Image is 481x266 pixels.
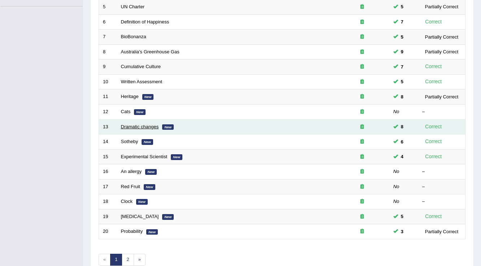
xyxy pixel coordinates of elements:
[398,78,406,85] span: You can still take this question
[422,198,461,205] div: –
[162,214,174,220] em: New
[339,228,385,235] div: Exam occurring question
[121,124,159,129] a: Dramatic changes
[134,254,146,266] a: »
[398,213,406,220] span: You can still take this question
[339,49,385,56] div: Exam occurring question
[99,14,117,30] td: 6
[121,139,138,144] a: Sotheby
[339,79,385,85] div: Exam occurring question
[121,229,143,234] a: Probability
[99,30,117,45] td: 7
[121,109,131,114] a: Cats
[339,138,385,145] div: Exam occurring question
[162,124,174,130] em: New
[121,169,142,174] a: An allergy
[122,254,134,266] a: 2
[339,63,385,70] div: Exam occurring question
[339,198,385,205] div: Exam occurring question
[339,4,385,10] div: Exam occurring question
[393,199,399,204] em: No
[99,134,117,150] td: 14
[422,33,461,41] div: Partially Correct
[99,209,117,224] td: 19
[422,212,445,221] div: Correct
[422,168,461,175] div: –
[398,18,406,26] span: You can still take this question
[121,64,161,69] a: Cumulative Culture
[134,109,146,115] em: New
[339,154,385,160] div: Exam occurring question
[339,108,385,115] div: Exam occurring question
[422,108,461,115] div: –
[142,94,154,100] em: New
[393,184,399,189] em: No
[99,194,117,209] td: 18
[142,139,153,145] em: New
[398,3,406,10] span: You can still take this question
[121,4,145,9] a: UN Charter
[422,123,445,131] div: Correct
[121,19,169,25] a: Definition of Happiness
[339,168,385,175] div: Exam occurring question
[422,183,461,190] div: –
[99,104,117,119] td: 12
[99,254,110,266] span: «
[398,123,406,130] span: You can still take this question
[393,169,399,174] em: No
[99,74,117,89] td: 10
[121,184,140,189] a: Red Fruit
[121,49,179,54] a: Australia's Greenhouse Gas
[422,152,445,161] div: Correct
[99,119,117,134] td: 13
[398,33,406,41] span: You can still take this question
[99,44,117,59] td: 8
[99,149,117,164] td: 15
[339,93,385,100] div: Exam occurring question
[136,199,148,205] em: New
[99,179,117,194] td: 17
[121,199,133,204] a: Clock
[121,79,162,84] a: Written Assessment
[171,154,182,160] em: New
[121,94,139,99] a: Heritage
[146,229,158,235] em: New
[398,63,406,71] span: You can still take this question
[145,169,157,175] em: New
[121,154,168,159] a: Experimental Scientist
[99,59,117,75] td: 9
[393,109,399,114] em: No
[339,19,385,26] div: Exam occurring question
[422,93,461,101] div: Partially Correct
[339,213,385,220] div: Exam occurring question
[121,214,159,219] a: [MEDICAL_DATA]
[422,228,461,235] div: Partially Correct
[121,34,146,39] a: BioBonanza
[99,164,117,179] td: 16
[339,124,385,130] div: Exam occurring question
[99,89,117,105] td: 11
[398,93,406,101] span: You can still take this question
[422,77,445,86] div: Correct
[398,48,406,56] span: You can still take this question
[398,138,406,146] span: You can still take this question
[110,254,122,266] a: 1
[422,18,445,26] div: Correct
[339,34,385,40] div: Exam occurring question
[99,224,117,239] td: 20
[144,184,155,190] em: New
[398,153,406,160] span: You can still take this question
[422,48,461,56] div: Partially Correct
[422,62,445,71] div: Correct
[422,3,461,10] div: Partially Correct
[422,137,445,146] div: Correct
[339,183,385,190] div: Exam occurring question
[398,228,406,235] span: You can still take this question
